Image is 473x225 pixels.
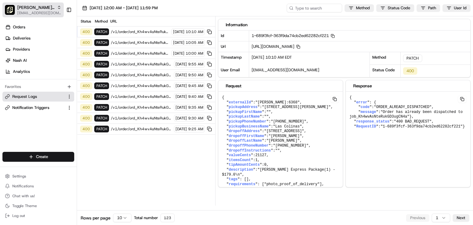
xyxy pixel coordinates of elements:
[356,100,367,105] span: error
[160,214,175,222] div: 123
[13,24,25,30] span: Orders
[229,158,251,162] span: itemsCount
[428,5,436,11] span: Path
[12,112,17,117] img: 1736555255976-a54dd68f-1ca7-489b-9aae-adbdc363a1c4
[111,62,172,67] span: /v1/order/ord_Kh4wvAsNteRukGD3ugCN4a?orgId=org_KoRh7f
[229,187,258,191] span: orderMetadata
[255,158,257,162] span: 1
[55,95,67,100] span: [DATE]
[80,115,92,122] div: 400
[95,79,112,86] button: See all
[229,148,271,153] span: dropoffInstructions
[6,59,17,70] img: 1736555255976-a54dd68f-1ca7-489b-9aae-adbdc363a1c4
[80,126,92,132] div: 400
[111,94,172,99] span: /v1/order/ord_Kh4wvAsNteRukGD3ugCN4a?orgId=org_KoRh7f
[2,82,74,92] div: Favorites
[454,5,467,11] span: User Id
[229,115,260,119] span: pickupLastName
[403,55,422,62] div: PATCH
[110,19,213,24] div: URL
[345,4,374,12] button: Method
[94,19,108,24] div: Method
[79,4,160,12] button: [DATE] 12:00 AM - [DATE] 11:59 PM
[176,116,187,121] span: [DATE]
[2,172,74,181] button: Settings
[80,104,92,111] div: 400
[134,215,158,221] span: Total number
[19,112,50,117] span: [PERSON_NAME]
[262,105,331,109] span: "[STREET_ADDRESS][PERSON_NAME]"
[188,62,203,67] span: 9:55 AM
[2,33,77,43] a: Deliveries
[271,119,306,124] span: "[PHONE_NUMBER]"
[6,80,39,85] div: Past conversations
[12,184,34,189] span: Notifications
[111,51,170,56] span: /v1/order/ord_Kh4wvAsNteRukGD3ugCN4a?orgId=org_KoRh7f
[264,163,266,167] span: 0
[94,39,109,46] div: PATCH
[2,152,74,162] button: Create
[443,4,471,12] button: User Id
[226,22,463,28] div: Information
[80,61,92,68] div: 400
[264,115,269,119] span: ""
[12,174,26,179] span: Settings
[229,100,251,105] span: externalId
[173,40,184,45] span: [DATE]
[2,192,74,200] button: Chat with us!
[12,213,25,218] span: Log out
[17,10,61,15] span: [EMAIL_ADDRESS][DOMAIN_NAME]
[218,41,249,52] div: Url
[80,50,92,57] div: 400
[55,112,67,117] span: [DATE]
[12,138,47,144] span: Knowledge Base
[229,168,253,172] span: description
[269,134,302,138] span: "[PERSON_NAME]"
[13,59,24,70] img: 9188753566659_6852d8bf1fb38e338040_72.png
[58,138,99,144] span: API Documentation
[264,182,320,186] span: "photo_proof_of_delivery"
[186,51,203,56] span: 10:00 AM
[229,163,260,167] span: tipAmountCents
[222,168,337,177] span: "[PERSON_NAME] Express Package(1) - $179.0\n"
[13,69,30,74] span: Analytics
[255,153,266,157] span: 21127
[229,177,238,181] span: tags
[12,194,35,198] span: Chat with us!
[111,73,172,77] span: /v1/order/ord_Kh4wvAsNteRukGD3ugCN4a?orgId=org_KoRh7f
[388,5,410,11] span: Status Code
[266,110,271,114] span: ""
[275,148,280,153] span: ""
[51,112,53,117] span: •
[188,73,203,77] span: 9:50 AM
[80,39,92,46] div: 400
[255,100,300,105] span: "[PERSON_NAME]:6368"
[13,58,27,63] span: Nash AI
[12,96,17,101] img: 1736555255976-a54dd68f-1ca7-489b-9aae-adbdc363a1c4
[6,6,18,18] img: Nash
[111,40,170,45] span: /v1/order/ord_Kh4wvAsNteRukGD3ugCN4a?orgId=org_KoRh7f
[94,50,109,57] div: PATCH
[218,31,249,41] div: Id
[229,129,260,133] span: dropoffAddress
[5,94,64,99] a: Request Logs
[80,72,92,78] div: 400
[2,182,74,190] button: Notifications
[111,105,172,110] span: /v1/order/ord_Kh4wvAsNteRukGD3ugCN4a?orgId=org_KoRh7f
[94,104,109,111] div: PATCH
[2,2,64,17] button: Pei Wei - Las Colinas[PERSON_NAME] - Las Colinas[EMAIL_ADDRESS][DOMAIN_NAME]
[52,138,57,143] div: 💻
[218,52,249,65] div: Timestamp
[249,52,370,65] div: [DATE] 10:10 AM EDT
[111,127,172,131] span: /v1/order/ord_Kh4wvAsNteRukGD3ugCN4a?orgId=org_KoRh7f
[374,105,431,109] span: "ORDER_ALREADY_DISPATCHED"
[229,134,264,138] span: dropoffFirstName
[79,19,92,24] div: Status
[5,5,15,15] img: Pei Wei - Las Colinas
[6,90,16,99] img: Brittany Newman
[90,5,158,11] span: [DATE] 12:00 AM - [DATE] 11:59 PM
[17,4,55,10] button: [PERSON_NAME] - Las Colinas
[403,67,417,75] div: 400
[186,29,203,34] span: 10:10 AM
[94,28,109,35] div: PATCH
